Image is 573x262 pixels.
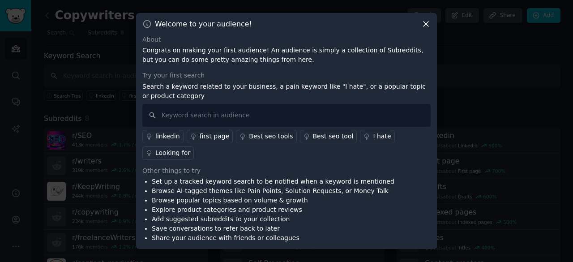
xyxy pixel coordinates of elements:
[313,132,354,141] div: Best seo tool
[142,46,431,64] p: Congrats on making your first audience! An audience is simply a collection of Subreddits, but you...
[360,130,394,143] a: I hate
[152,177,394,186] li: Set up a tracked keyword search to be notified when a keyword is mentioned
[152,205,394,215] li: Explore product categories and product reviews
[142,35,431,44] div: About
[155,148,190,158] div: Looking for
[142,130,184,143] a: linkedin
[152,215,394,224] li: Add suggested subreddits to your collection
[142,82,431,101] p: Search a keyword related to your business, a pain keyword like "I hate", or a popular topic or pr...
[142,166,431,176] div: Other things to try
[155,132,180,141] div: linkedin
[236,130,296,143] a: Best seo tools
[142,104,431,127] input: Keyword search in audience
[142,71,431,80] div: Try your first search
[142,146,194,160] a: Looking for
[152,224,394,233] li: Save conversations to refer back to later
[373,132,391,141] div: I hate
[200,132,230,141] div: first page
[300,130,357,143] a: Best seo tool
[187,130,233,143] a: first page
[155,19,252,29] h3: Welcome to your audience!
[152,196,394,205] li: Browse popular topics based on volume & growth
[152,233,394,243] li: Share your audience with friends or colleagues
[249,132,293,141] div: Best seo tools
[152,186,394,196] li: Browse AI-tagged themes like Pain Points, Solution Requests, or Money Talk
